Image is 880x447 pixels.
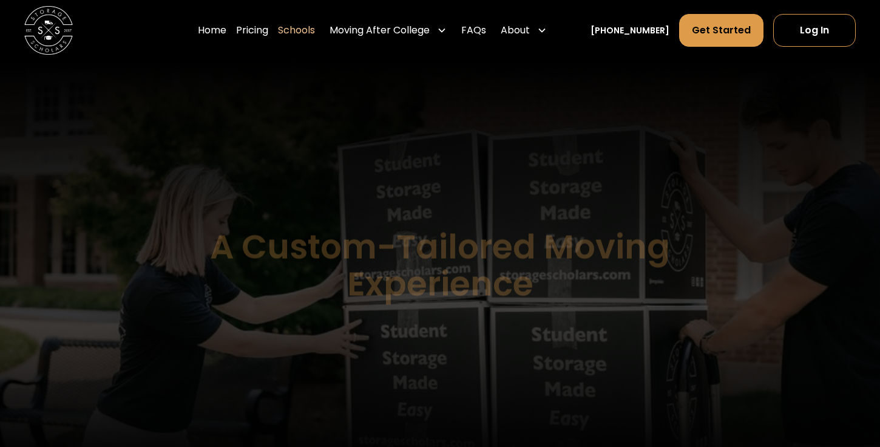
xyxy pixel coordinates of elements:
[330,23,430,38] div: Moving After College
[149,229,732,302] h1: A Custom-Tailored Moving Experience
[24,6,73,55] a: home
[198,13,226,47] a: Home
[24,6,73,55] img: Storage Scholars main logo
[591,24,669,37] a: [PHONE_NUMBER]
[325,13,452,47] div: Moving After College
[236,13,268,47] a: Pricing
[773,14,856,47] a: Log In
[679,14,763,47] a: Get Started
[461,13,486,47] a: FAQs
[278,13,315,47] a: Schools
[501,23,530,38] div: About
[496,13,552,47] div: About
